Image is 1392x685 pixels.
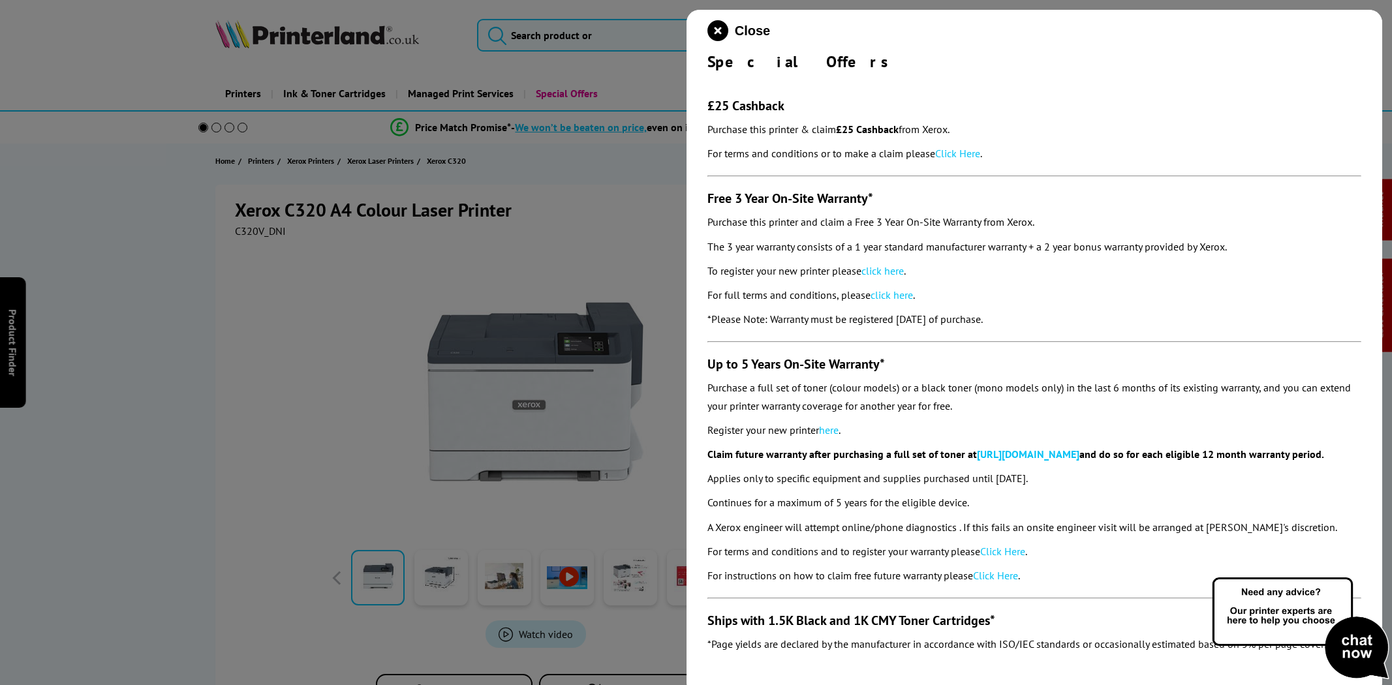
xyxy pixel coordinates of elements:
[707,494,1362,511] p: Continues for a maximum of 5 years for the eligible device.
[819,423,839,436] a: here
[707,145,1362,162] p: For terms and conditions or to make a claim please .
[973,569,1018,582] a: Click Here
[707,262,1362,280] p: To register your new printer please .
[707,612,1362,629] h3: Ships with 1.5K Black and 1K CMY Toner Cartridges*
[707,379,1362,414] p: Purchase a full set of toner (colour models) or a black toner (mono models only) in the last 6 mo...
[707,121,1362,138] p: Purchase this printer & claim from Xerox.
[707,213,1362,231] p: Purchase this printer and claim a Free 3 Year On-Site Warranty from Xerox.
[707,543,1362,560] p: For terms and conditions and to register your warranty please .
[707,286,1362,304] p: For full terms and conditions, please .
[707,421,1362,439] p: Register your new printer .
[861,264,904,277] a: click here
[707,311,1362,328] p: *Please Note: Warranty must be registered [DATE] of purchase.
[707,97,1362,114] h3: £25 Cashback
[1079,448,1324,461] b: and do so for each eligible 12 month warranty period.
[707,637,1342,668] em: *Page yields are declared by the manufacturer in accordance with ISO/IEC standards or occasionall...
[1209,575,1392,682] img: Open Live Chat window
[977,448,1079,461] a: [URL][DOMAIN_NAME]
[707,190,1362,207] h3: Free 3 Year On-Site Warranty*
[707,519,1362,536] p: A Xerox engineer will attempt online/phone diagnostics . If this fails an onsite engineer visit w...
[707,238,1362,256] p: The 3 year warranty consists of a 1 year standard manufacturer warranty + a 2 year bonus warranty...
[707,567,1362,585] p: For instructions on how to claim free future warranty please .
[707,448,977,461] b: Claim future warranty after purchasing a full set of toner at
[836,123,899,136] strong: £25 Cashback
[871,288,913,301] a: click here
[735,23,770,38] span: Close
[707,470,1362,487] p: Applies only to specific equipment and supplies purchased until [DATE].
[707,52,1362,72] div: Special Offers
[980,545,1025,558] a: Click Here
[935,147,980,160] a: Click Here
[707,356,1362,373] h3: Up to 5 Years On-Site Warranty*
[707,20,770,41] button: close modal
